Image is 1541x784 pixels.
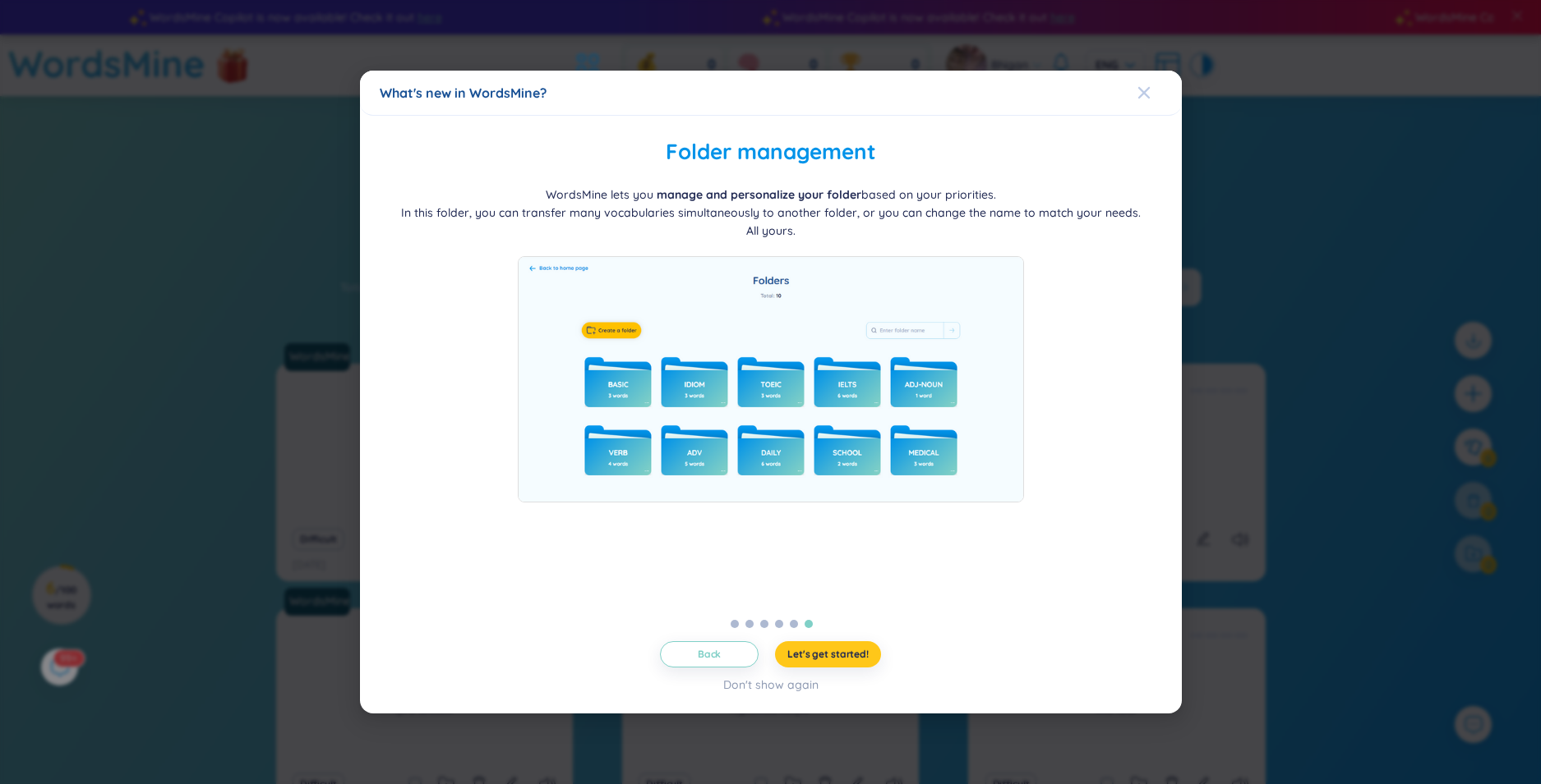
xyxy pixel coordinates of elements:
button: 5 [790,620,798,628]
button: 6 [805,620,813,628]
button: Back [660,641,759,667]
button: Close [1137,71,1182,115]
button: Let's get started! [775,641,881,667]
button: 1 [731,620,739,628]
div: What's new in WordsMine? [380,84,1162,102]
button: 2 [745,620,754,628]
span: Back [698,648,722,661]
div: Don't show again [723,676,819,694]
span: WordsMine lets you based on your priorities. In this folder, you can transfer many vocabularies s... [401,187,1141,238]
button: 4 [775,620,783,628]
button: 3 [760,620,768,628]
span: Let's get started! [787,648,869,661]
b: manage and personalize your folder [657,187,861,202]
h2: Folder management [380,135,1162,169]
